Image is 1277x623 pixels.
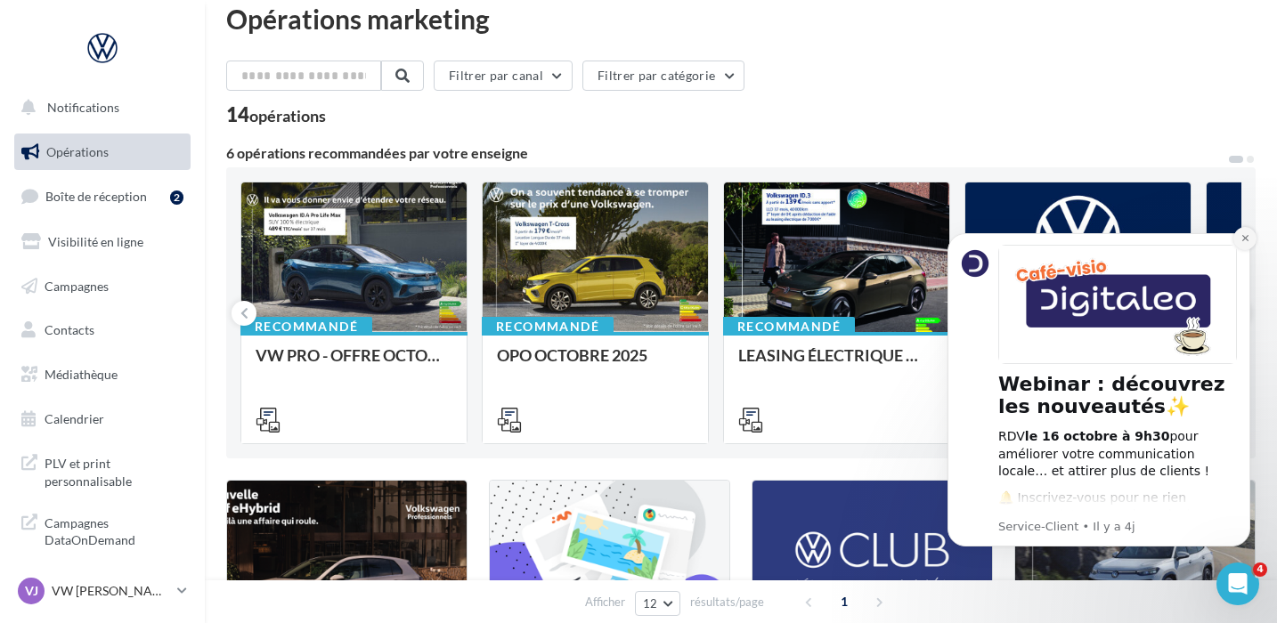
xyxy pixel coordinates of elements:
a: Campagnes DataOnDemand [11,504,194,556]
span: 4 [1253,562,1267,577]
div: 2 [170,190,183,205]
button: Notifications [11,89,187,126]
span: Afficher [585,594,625,611]
a: Visibilité en ligne [11,223,194,261]
a: PLV et print personnalisable [11,444,194,497]
span: Opérations [46,144,109,159]
span: Boîte de réception [45,189,147,204]
span: résultats/page [690,594,764,611]
span: PLV et print personnalisable [45,451,183,489]
a: Boîte de réception2 [11,177,194,215]
span: Campagnes DataOnDemand [45,511,183,549]
div: LEASING ÉLECTRIQUE 2025 [738,346,935,382]
span: Contacts [45,322,94,337]
a: Calendrier [11,400,194,438]
a: Médiathèque [11,356,194,393]
div: OPO OCTOBRE 2025 [497,346,694,382]
div: Recommandé [240,317,372,336]
div: Recommandé [723,317,855,336]
a: VJ VW [PERSON_NAME] [GEOGRAPHIC_DATA] [14,574,191,608]
div: 6 opérations recommandées par votre enseigne [226,146,1227,160]
a: Contacts [11,311,194,349]
span: Médiathèque [45,367,118,382]
span: Notifications [47,100,119,115]
span: 12 [643,596,658,611]
span: Visibilité en ligne [48,234,143,249]
a: Opérations [11,133,194,171]
button: Filtrer par canal [434,61,573,91]
span: Campagnes [45,278,109,293]
button: Filtrer par catégorie [582,61,744,91]
button: 12 [635,591,680,616]
span: 1 [830,587,858,616]
div: Recommandé [482,317,614,336]
iframe: Intercom notifications message [921,211,1277,614]
iframe: Intercom live chat [1216,562,1259,605]
div: Opérations marketing [226,5,1256,32]
div: VW PRO - OFFRE OCTOBRE 25 [256,346,452,382]
p: VW [PERSON_NAME] [GEOGRAPHIC_DATA] [52,582,170,600]
span: Calendrier [45,411,104,426]
div: opérations [249,108,326,124]
span: VJ [25,582,38,600]
div: 14 [226,105,326,125]
a: Campagnes [11,268,194,305]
